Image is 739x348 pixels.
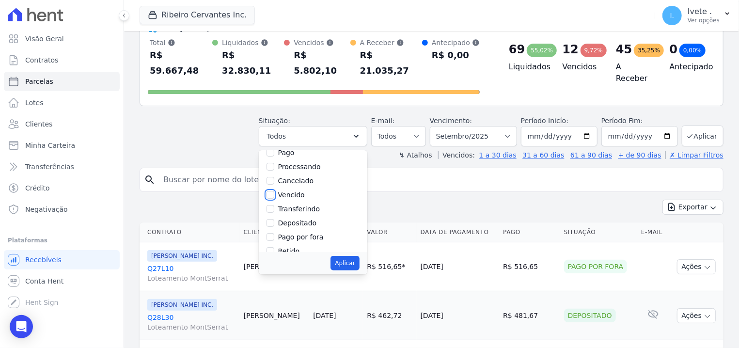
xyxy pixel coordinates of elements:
[267,130,286,142] span: Todos
[222,38,284,47] div: Liquidados
[4,157,120,176] a: Transferências
[140,6,255,24] button: Ribeiro Cervantes Inc.
[147,273,236,283] span: Loteamento MontSerrat
[688,16,720,24] p: Ver opções
[4,178,120,198] a: Crédito
[4,93,120,112] a: Lotes
[527,44,557,57] div: 55,02%
[4,114,120,134] a: Clientes
[665,151,723,159] a: ✗ Limpar Filtros
[670,61,708,73] h4: Antecipado
[634,44,664,57] div: 35,25%
[662,200,723,215] button: Exportar
[10,315,33,338] div: Open Intercom Messenger
[25,183,50,193] span: Crédito
[240,291,310,340] td: [PERSON_NAME]
[616,61,654,84] h4: A Receber
[430,117,472,125] label: Vencimento:
[499,222,560,242] th: Pago
[4,29,120,48] a: Visão Geral
[521,117,568,125] label: Período Inicío:
[417,222,500,242] th: Data de Pagamento
[4,136,120,155] a: Minha Carteira
[330,256,359,270] button: Aplicar
[371,117,395,125] label: E-mail:
[616,42,632,57] div: 45
[670,12,675,19] span: I.
[147,322,236,332] span: Loteamento MontSerrat
[4,200,120,219] a: Negativação
[144,174,156,186] i: search
[25,55,58,65] span: Contratos
[677,259,716,274] button: Ações
[363,242,416,291] td: R$ 516,65
[679,44,706,57] div: 0,00%
[25,119,52,129] span: Clientes
[4,271,120,291] a: Conta Hent
[147,250,217,262] span: [PERSON_NAME] INC.
[25,162,74,172] span: Transferências
[563,42,579,57] div: 12
[677,308,716,323] button: Ações
[682,126,723,146] button: Aplicar
[150,47,212,79] div: R$ 59.667,48
[509,61,547,73] h4: Liquidados
[560,222,637,242] th: Situação
[147,264,236,283] a: Q27L10Loteamento MontSerrat
[479,151,517,159] a: 1 a 30 dias
[618,151,661,159] a: + de 90 dias
[294,38,350,47] div: Vencidos
[157,170,719,190] input: Buscar por nome do lote ou do cliente
[399,151,432,159] label: ↯ Atalhos
[25,205,68,214] span: Negativação
[25,255,62,265] span: Recebíveis
[360,47,422,79] div: R$ 21.035,27
[25,141,75,150] span: Minha Carteira
[222,47,284,79] div: R$ 32.830,11
[432,38,480,47] div: Antecipado
[363,291,416,340] td: R$ 462,72
[8,235,116,246] div: Plataformas
[509,42,525,57] div: 69
[278,205,320,213] label: Transferindo
[499,242,560,291] td: R$ 516,65
[499,291,560,340] td: R$ 481,67
[4,50,120,70] a: Contratos
[4,250,120,269] a: Recebíveis
[147,313,236,332] a: Q28L30Loteamento MontSerrat
[25,276,63,286] span: Conta Hent
[688,7,720,16] p: Ivete .
[25,77,53,86] span: Parcelas
[278,219,317,227] label: Depositado
[438,151,475,159] label: Vencidos:
[563,61,601,73] h4: Vencidos
[637,222,669,242] th: E-mail
[278,247,300,255] label: Retido
[360,38,422,47] div: A Receber
[570,151,612,159] a: 61 a 90 dias
[522,151,564,159] a: 31 a 60 dias
[581,44,607,57] div: 9,72%
[564,309,616,322] div: Depositado
[240,242,310,291] td: [PERSON_NAME]
[278,233,324,241] label: Pago por fora
[655,2,739,29] button: I. Ivete . Ver opções
[278,177,314,185] label: Cancelado
[259,117,290,125] label: Situação:
[278,149,295,157] label: Pago
[313,312,336,319] a: [DATE]
[278,163,321,171] label: Processando
[147,299,217,311] span: [PERSON_NAME] INC.
[150,38,212,47] div: Total
[417,291,500,340] td: [DATE]
[294,47,350,79] div: R$ 5.802,10
[25,34,64,44] span: Visão Geral
[4,72,120,91] a: Parcelas
[670,42,678,57] div: 0
[564,260,628,273] div: Pago por fora
[363,222,416,242] th: Valor
[240,222,310,242] th: Cliente
[140,222,240,242] th: Contrato
[259,126,367,146] button: Todos
[417,242,500,291] td: [DATE]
